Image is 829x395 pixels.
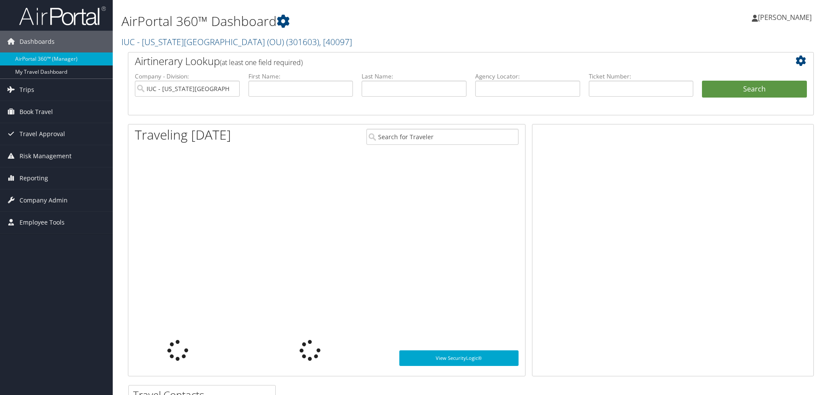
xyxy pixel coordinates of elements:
span: ( 301603 ) [286,36,319,48]
span: [PERSON_NAME] [758,13,812,22]
span: Dashboards [20,31,55,52]
span: , [ 40097 ] [319,36,352,48]
label: First Name: [248,72,353,81]
a: IUC - [US_STATE][GEOGRAPHIC_DATA] (OU) [121,36,352,48]
span: Risk Management [20,145,72,167]
h1: AirPortal 360™ Dashboard [121,12,587,30]
button: Search [702,81,807,98]
input: Search for Traveler [366,129,519,145]
span: Trips [20,79,34,101]
span: Travel Approval [20,123,65,145]
span: (at least one field required) [220,58,303,67]
span: Book Travel [20,101,53,123]
span: Employee Tools [20,212,65,233]
label: Company - Division: [135,72,240,81]
label: Agency Locator: [475,72,580,81]
span: Company Admin [20,189,68,211]
h2: Airtinerary Lookup [135,54,750,69]
h1: Traveling [DATE] [135,126,231,144]
label: Ticket Number: [589,72,694,81]
img: airportal-logo.png [19,6,106,26]
label: Last Name: [362,72,467,81]
a: [PERSON_NAME] [752,4,820,30]
a: View SecurityLogic® [399,350,519,366]
span: Reporting [20,167,48,189]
